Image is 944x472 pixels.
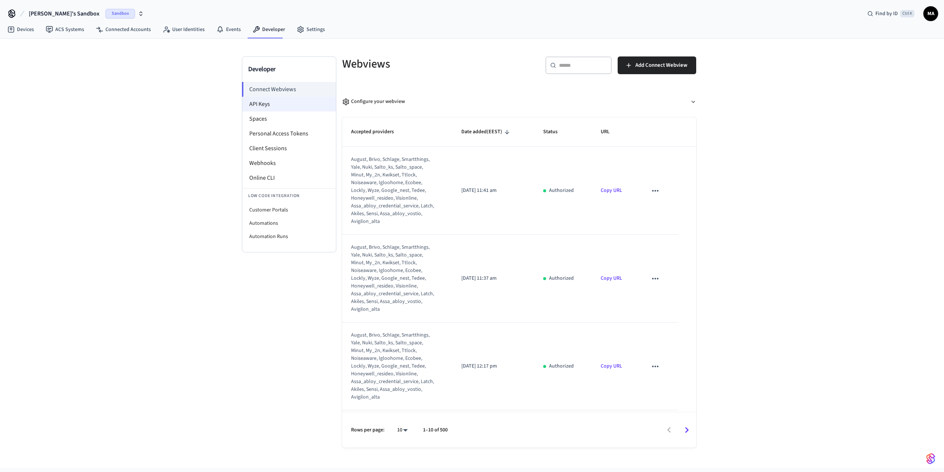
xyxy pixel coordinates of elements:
[601,275,622,282] a: Copy URL
[923,6,938,21] button: MA
[875,10,898,17] span: Find by ID
[105,9,135,18] span: Sandbox
[242,156,336,170] li: Webhooks
[242,170,336,185] li: Online CLI
[1,23,40,36] a: Devices
[90,23,157,36] a: Connected Accounts
[40,23,90,36] a: ACS Systems
[242,126,336,141] li: Personal Access Tokens
[211,23,247,36] a: Events
[601,187,622,194] a: Copy URL
[242,217,336,230] li: Automations
[242,188,336,203] li: Low Code Integration
[247,23,291,36] a: Developer
[351,244,434,313] div: august, brivo, schlage, smartthings, yale, nuki, salto_ks, salto_space, minut, my_2n, kwikset, tt...
[29,9,100,18] span: [PERSON_NAME]'s Sandbox
[242,111,336,126] li: Spaces
[291,23,331,36] a: Settings
[549,187,574,194] p: Authorized
[242,97,336,111] li: API Keys
[601,362,622,370] a: Copy URL
[351,426,385,434] p: Rows per page:
[461,187,525,194] p: [DATE] 11:41 am
[543,126,567,138] span: Status
[549,362,574,370] p: Authorized
[461,275,525,282] p: [DATE] 11:37 am
[549,275,574,282] p: Authorized
[242,230,336,243] li: Automation Runs
[678,421,695,439] button: Go to next page
[242,203,336,217] li: Customer Portals
[601,126,619,138] span: URL
[393,425,411,435] div: 10
[248,64,330,75] h3: Developer
[342,92,696,111] button: Configure your webview
[861,7,920,20] div: Find by IDCtrl K
[242,82,336,97] li: Connect Webviews
[461,126,512,138] span: Date added(EEST)
[157,23,211,36] a: User Identities
[635,61,687,70] span: Add Connect Webview
[423,426,448,434] p: 1–10 of 500
[242,141,336,156] li: Client Sessions
[461,362,525,370] p: [DATE] 12:17 pm
[351,156,434,225] div: august, brivo, schlage, smartthings, yale, nuki, salto_ks, salto_space, minut, my_2n, kwikset, tt...
[351,126,403,138] span: Accepted providers
[900,10,914,17] span: Ctrl K
[926,453,935,465] img: SeamLogoGradient.69752ec5.svg
[342,56,515,72] h5: Webviews
[342,98,405,106] div: Configure your webview
[618,56,696,74] button: Add Connect Webview
[924,7,937,20] span: MA
[351,331,434,401] div: august, brivo, schlage, smartthings, yale, nuki, salto_ks, salto_space, minut, my_2n, kwikset, tt...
